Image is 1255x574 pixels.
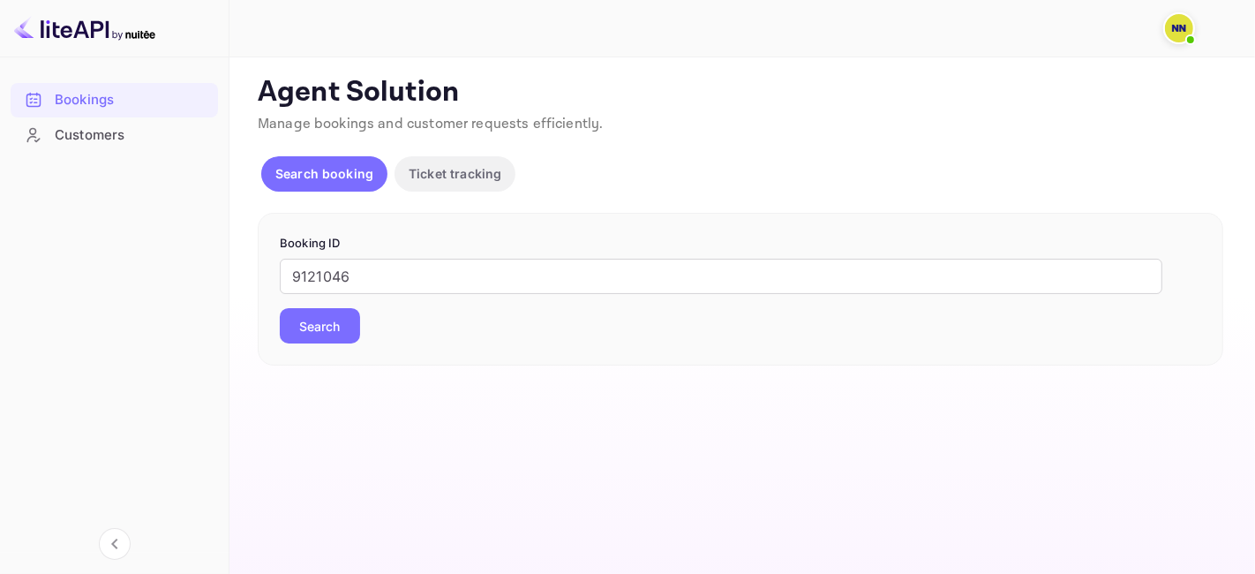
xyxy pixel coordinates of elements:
a: Customers [11,118,218,151]
img: LiteAPI logo [14,14,155,42]
div: Customers [11,118,218,153]
div: Bookings [55,90,209,110]
input: Enter Booking ID (e.g., 63782194) [280,259,1162,294]
p: Booking ID [280,235,1201,253]
button: Collapse navigation [99,528,131,560]
button: Search [280,308,360,344]
span: Manage bookings and customer requests efficiently. [258,115,604,133]
div: Bookings [11,83,218,117]
p: Search booking [275,164,373,183]
p: Agent Solution [258,75,1223,110]
p: Ticket tracking [409,164,501,183]
a: Bookings [11,83,218,116]
div: Customers [55,125,209,146]
img: N/A N/A [1165,14,1193,42]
